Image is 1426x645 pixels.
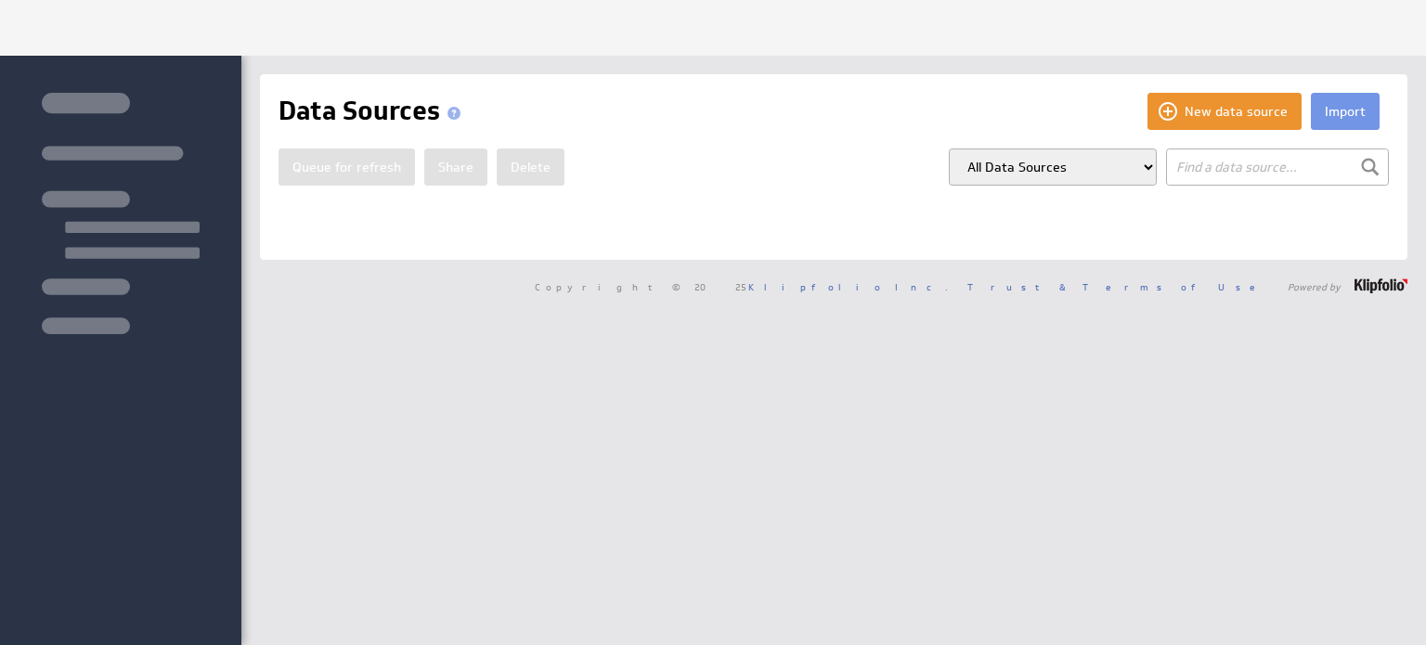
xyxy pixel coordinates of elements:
[967,280,1268,293] a: Trust & Terms of Use
[1288,282,1341,291] span: Powered by
[42,93,200,334] img: skeleton-sidenav.svg
[748,280,948,293] a: Klipfolio Inc.
[279,148,415,186] button: Queue for refresh
[1147,93,1302,130] button: New data source
[1311,93,1380,130] button: Import
[279,93,468,130] h1: Data Sources
[1355,278,1407,293] img: logo-footer.png
[497,148,564,186] button: Delete
[535,282,948,291] span: Copyright © 2025
[424,148,487,186] button: Share
[1166,148,1389,186] input: Find a data source...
